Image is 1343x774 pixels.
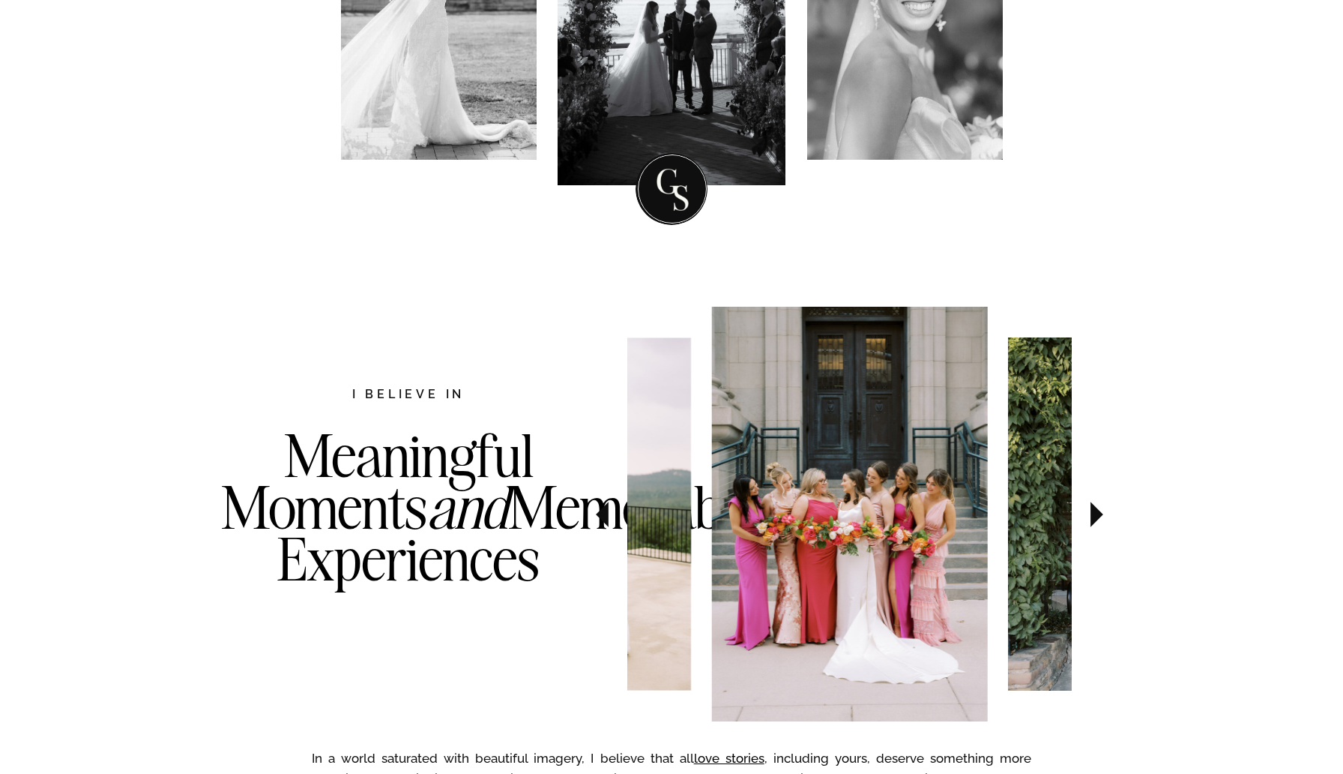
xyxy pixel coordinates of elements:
[694,751,764,766] a: love stories
[1009,337,1243,690] img: Bride and groom walking for a portrait
[711,307,988,721] img: Bridesmaids in downtown
[221,430,596,646] h3: Meaningful Moments Memorable Experiences
[427,470,508,544] i: and
[273,385,544,406] h2: I believe in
